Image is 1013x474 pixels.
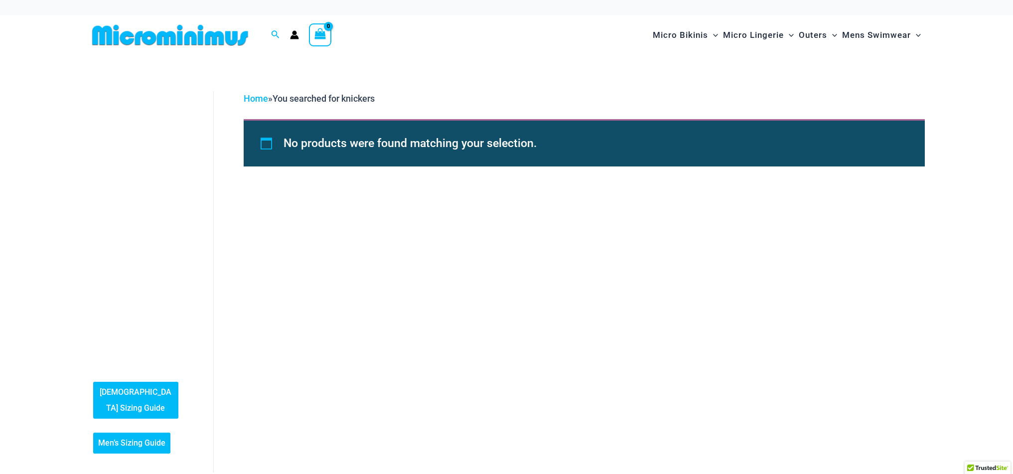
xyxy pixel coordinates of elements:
[842,22,911,48] span: Mens Swimwear
[840,20,923,50] a: Mens SwimwearMenu ToggleMenu Toggle
[784,22,794,48] span: Menu Toggle
[650,20,721,50] a: Micro BikinisMenu ToggleMenu Toggle
[827,22,837,48] span: Menu Toggle
[244,93,375,104] span: »
[273,93,375,104] span: You searched for knickers
[723,22,784,48] span: Micro Lingerie
[88,24,252,46] img: MM SHOP LOGO FLAT
[649,18,925,52] nav: Site Navigation
[93,83,183,283] iframe: TrustedSite Certified
[796,20,840,50] a: OutersMenu ToggleMenu Toggle
[244,93,268,104] a: Home
[721,20,796,50] a: Micro LingerieMenu ToggleMenu Toggle
[93,433,170,454] a: Men’s Sizing Guide
[911,22,921,48] span: Menu Toggle
[799,22,827,48] span: Outers
[93,382,178,419] a: [DEMOGRAPHIC_DATA] Sizing Guide
[653,22,708,48] span: Micro Bikinis
[708,22,718,48] span: Menu Toggle
[309,23,332,46] a: View Shopping Cart, empty
[244,119,925,166] div: No products were found matching your selection.
[290,30,299,39] a: Account icon link
[271,29,280,41] a: Search icon link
